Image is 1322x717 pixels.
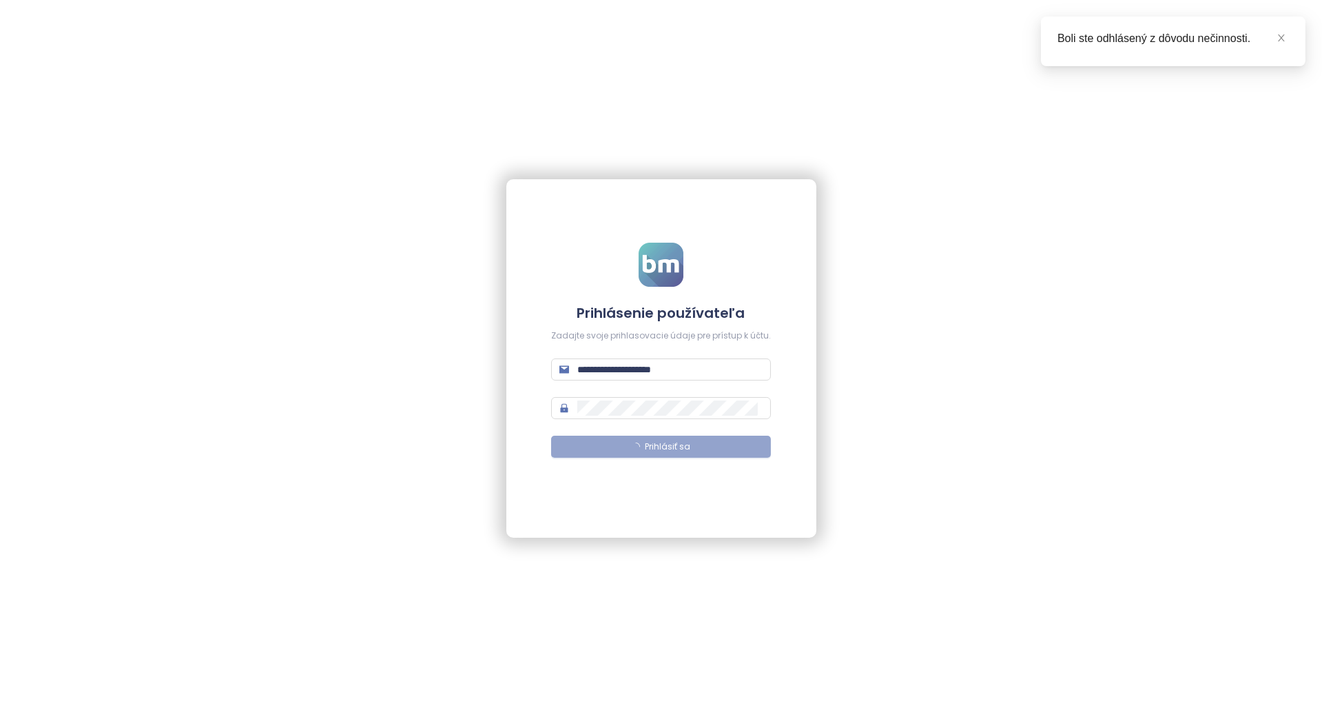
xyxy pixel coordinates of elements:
[559,365,569,374] span: mail
[551,303,771,323] h4: Prihlásenie používateľa
[1277,33,1286,43] span: close
[1057,30,1289,47] div: Boli ste odhlásený z dôvodu nečinnosti.
[645,441,691,454] span: Prihlásiť sa
[559,403,569,413] span: lock
[551,330,771,343] div: Zadajte svoje prihlasovacie údaje pre prístup k účtu.
[551,436,771,458] button: Prihlásiť sa
[639,243,683,287] img: logo
[630,441,641,452] span: loading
